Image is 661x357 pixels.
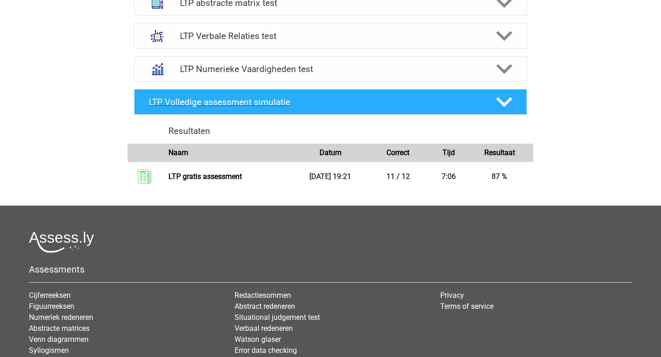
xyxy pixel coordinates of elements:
img: Assessly logo [29,231,94,253]
h5: Assessments [29,264,632,275]
div: Tijd [432,147,466,158]
a: Terms of service [440,302,493,311]
h4: LTP Volledige assessment simulatie [149,97,481,107]
div: Correct [364,147,432,158]
a: Figuurreeksen [29,302,74,311]
a: Abstract redeneren [235,302,295,311]
a: Abstracte matrices [29,324,90,333]
a: Error data checking [235,346,297,355]
a: Verbaal redeneren [235,324,293,333]
img: numeriek redeneren [146,57,169,81]
a: numeriek redeneren LTP Numerieke Vaardigheden test [130,56,531,82]
h4: Resultaten [168,126,527,136]
a: analogieen LTP Verbale Relaties test [130,23,531,49]
div: Naam [162,147,297,158]
a: Numeriek redeneren [29,313,93,322]
h4: LTP Verbale Relaties test [180,31,481,41]
a: Watson glaser [235,335,281,344]
div: Datum [297,147,364,158]
a: Venn diagrammen [29,335,89,344]
a: LTP gratis assessment [168,172,242,181]
div: Resultaat [466,147,533,158]
a: Syllogismen [29,346,69,355]
h4: LTP Numerieke Vaardigheden test [180,64,481,74]
img: analogieen [146,24,169,48]
a: Privacy [440,291,464,300]
a: LTP Volledige assessment simulatie [130,89,531,115]
a: Redactiesommen [235,291,291,300]
a: Cijferreeksen [29,291,71,300]
a: Situational judgement test [235,313,320,322]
